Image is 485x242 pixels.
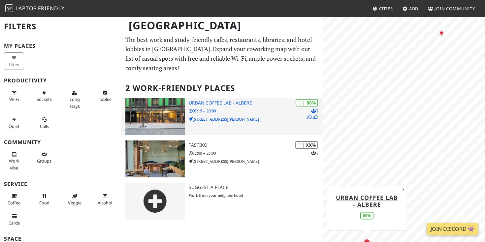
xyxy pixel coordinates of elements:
[189,142,323,148] h3: Tàstiko
[409,6,419,12] span: Add
[34,114,54,132] button: Calls
[189,100,323,106] h3: Urban Coffee Lab - Albere
[95,191,115,208] button: Alcohol
[189,116,323,122] p: [STREET_ADDRESS][PERSON_NAME]
[5,4,13,12] img: LaptopFriendly
[370,3,396,15] a: Cities
[4,87,24,105] button: Wi-Fi
[400,3,421,15] a: Add
[435,6,475,12] span: Join Community
[34,87,54,105] button: Sockets
[4,191,24,208] button: Coffee
[336,193,398,208] a: Urban Coffee Lab - Albere
[4,181,117,187] h3: Service
[121,140,324,177] a: Tàstiko | XX% 1 Tàstiko 12:00 – 23:00 [STREET_ADDRESS][PERSON_NAME]
[37,158,51,164] span: Group tables
[39,200,49,206] span: Food
[437,29,445,37] div: Map marker
[296,99,318,106] div: | 80%
[189,158,323,165] p: [STREET_ADDRESS][PERSON_NAME]
[8,200,20,206] span: Coffee
[379,6,393,12] span: Cities
[121,98,324,135] a: Urban Coffee Lab - Albere | 80% 311 Urban Coffee Lab - Albere 07:15 – 20:00 [STREET_ADDRESS][PERS...
[37,96,52,102] span: Power sockets
[427,223,478,235] a: Join Discord 👾
[34,191,54,208] button: Food
[189,185,323,190] h3: Suggest a Place
[123,16,322,35] h1: [GEOGRAPHIC_DATA]
[34,149,54,166] button: Groups
[4,114,24,132] button: Quiet
[189,108,323,114] p: 07:15 – 20:00
[4,139,117,145] h3: Community
[65,87,85,111] button: Long stays
[9,123,19,129] span: Quiet
[9,220,20,226] span: Credit cards
[9,96,19,102] span: Stable Wi-Fi
[70,96,80,109] span: Long stays
[125,35,320,73] p: The best work and study-friendly cafes, restaurants, libraries, and hotel lobbies in [GEOGRAPHIC_...
[16,5,37,12] span: Laptop
[4,211,24,228] button: Cards
[189,150,323,156] p: 12:00 – 23:00
[40,123,49,129] span: Video/audio calls
[295,141,318,149] div: | XX%
[4,149,24,173] button: Work vibe
[189,192,323,198] p: Work from your neighborhood
[125,78,320,98] h2: 2 Work-Friendly Places
[360,212,373,219] div: 80%
[68,200,81,206] span: Veggie
[65,191,85,208] button: Veggie
[95,87,115,105] button: Tables
[125,98,185,135] img: Urban Coffee Lab - Albere
[425,3,478,15] a: Join Community
[311,150,318,156] p: 1
[98,200,112,206] span: Alcohol
[9,158,19,170] span: People working
[4,16,117,37] h2: Filters
[400,186,406,193] button: Close popup
[121,183,324,220] a: Suggest a Place Work from your neighborhood
[38,5,64,12] span: Friendly
[306,108,318,120] p: 3 1 1
[125,140,185,177] img: Tàstiko
[125,183,185,220] img: gray-place-d2bdb4477600e061c01bd816cc0f2ef0cfcb1ca9e3ad78868dd16fb2af073a21.png
[5,3,65,15] a: LaptopFriendly LaptopFriendly
[4,236,117,242] h3: Space
[99,96,111,102] span: Work-friendly tables
[4,43,117,49] h3: My Places
[4,77,117,84] h3: Productivity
